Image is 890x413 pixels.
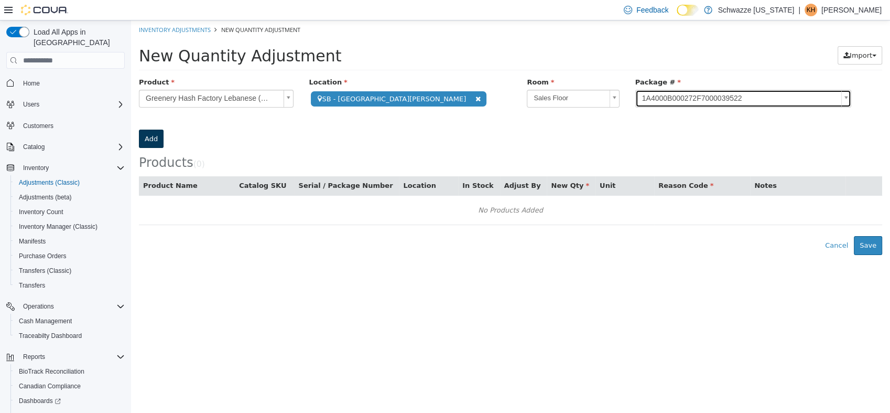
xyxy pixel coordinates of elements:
button: Canadian Compliance [10,379,129,394]
button: Catalog SKU [108,160,157,171]
button: Catalog [2,140,129,154]
button: Inventory Manager (Classic) [10,219,129,234]
span: Manifests [15,235,125,248]
span: Dashboards [15,395,125,407]
button: Users [2,97,129,112]
span: Users [23,100,39,109]
button: Traceabilty Dashboard [10,329,129,343]
span: Adjustments (Classic) [19,178,80,187]
span: KH [807,4,816,16]
button: In Stock [331,160,364,171]
button: Adjust By [373,160,412,171]
span: Room [396,58,423,66]
button: Inventory [2,161,129,175]
button: Cash Management [10,314,129,329]
span: Inventory Count [15,206,125,218]
a: Cash Management [15,315,76,327]
span: Reports [23,353,45,361]
span: Purchase Orders [19,252,67,260]
span: Canadian Compliance [19,382,81,390]
a: BioTrack Reconciliation [15,365,89,378]
a: Inventory Manager (Classic) [15,220,102,233]
span: Home [23,79,40,88]
span: Canadian Compliance [15,380,125,393]
p: | [798,4,800,16]
span: Products [8,135,62,150]
span: Transfers (Classic) [19,267,71,275]
span: Greenery Hash Factory Lebanese (H) 1g [8,70,148,87]
button: Save [723,216,751,235]
span: BioTrack Reconciliation [15,365,125,378]
span: Users [19,98,125,111]
span: Inventory [19,162,125,174]
button: Adjustments (Classic) [10,175,129,190]
a: Transfers (Classic) [15,264,75,277]
button: Users [19,98,44,111]
span: Operations [19,300,125,313]
button: Customers [2,118,129,133]
button: Reports [2,350,129,364]
span: Manifests [19,237,46,246]
span: Cash Management [19,317,72,325]
a: Transfers [15,279,49,292]
a: Sales Floor [396,69,488,87]
span: Catalog [19,141,125,153]
button: Purchase Orders [10,249,129,263]
a: Canadian Compliance [15,380,85,393]
button: Inventory [19,162,53,174]
p: [PERSON_NAME] [821,4,882,16]
span: New Quantity Adjustment [8,26,210,45]
button: Location [272,160,307,171]
a: Greenery Hash Factory Lebanese (H) 1g [8,69,162,87]
span: Inventory Manager (Classic) [15,220,125,233]
button: Unit [469,160,486,171]
a: Purchase Orders [15,250,71,262]
span: Traceabilty Dashboard [19,332,82,340]
span: Catalog [23,143,45,151]
a: Adjustments (Classic) [15,176,84,189]
span: Inventory [23,164,49,172]
span: Transfers [19,281,45,290]
span: Home [19,76,125,89]
a: Dashboards [10,394,129,408]
a: Dashboards [15,395,65,407]
button: Transfers [10,278,129,293]
button: Serial / Package Number [167,160,264,171]
a: Manifests [15,235,50,248]
span: Inventory Count [19,208,63,216]
a: Adjustments (beta) [15,191,76,204]
span: Adjustments (Classic) [15,176,125,189]
span: Import [719,31,741,39]
span: Feedback [636,5,668,15]
button: Cancel [688,216,723,235]
span: Product [8,58,44,66]
button: Manifests [10,234,129,249]
div: No Products Added [15,182,744,198]
span: New Quantity Adjustment [90,5,169,13]
button: Operations [2,299,129,314]
span: Customers [23,122,53,130]
a: Customers [19,120,58,132]
span: Transfers (Classic) [15,264,125,277]
span: Purchase Orders [15,250,125,262]
button: Operations [19,300,58,313]
span: Adjustments (beta) [15,191,125,204]
a: Inventory Adjustments [8,5,80,13]
span: 1A4000B000272F7000039522 [505,70,707,87]
span: Package # [504,58,550,66]
span: Reason Code [527,161,582,169]
span: Customers [19,119,125,132]
span: Transfers [15,279,125,292]
span: Load All Apps in [GEOGRAPHIC_DATA] [29,27,125,48]
span: Operations [23,302,54,311]
span: 0 [66,139,71,149]
button: Add [8,109,32,128]
span: New Qty [420,161,458,169]
button: BioTrack Reconciliation [10,364,129,379]
button: Inventory Count [10,205,129,219]
a: Inventory Count [15,206,68,218]
button: Adjustments (beta) [10,190,129,205]
a: Traceabilty Dashboard [15,330,86,342]
span: SB - [GEOGRAPHIC_DATA][PERSON_NAME] [180,71,355,86]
